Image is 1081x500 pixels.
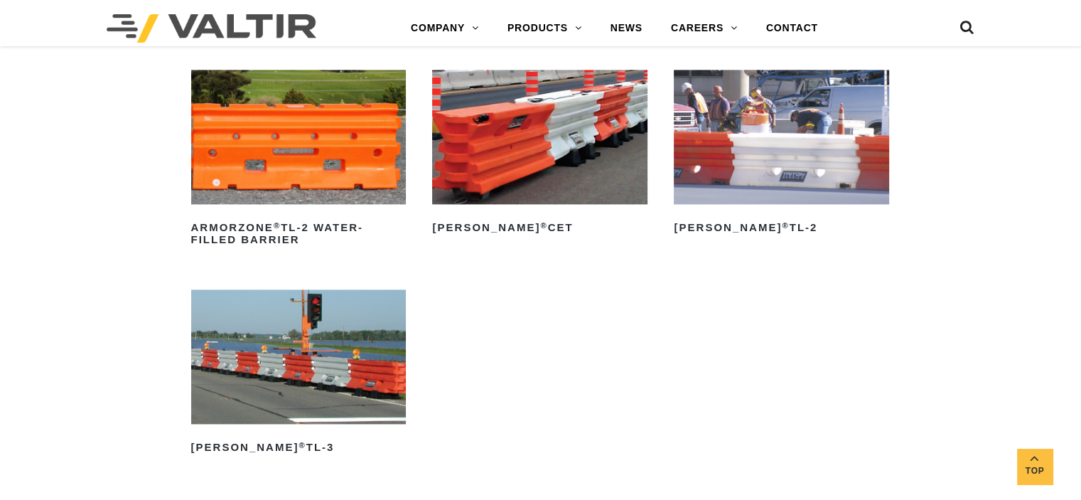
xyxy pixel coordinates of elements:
h2: [PERSON_NAME] TL-3 [191,437,407,459]
a: WATER FILLED BARRIERS [191,18,560,48]
span: Top [1017,463,1053,479]
a: COMPANY [397,14,493,43]
a: [PERSON_NAME]®CET [432,70,647,240]
a: NEWS [596,14,657,43]
sup: ® [782,221,789,230]
sup: ® [274,221,281,230]
a: [PERSON_NAME]®TL-3 [191,289,407,459]
sup: ® [540,221,547,230]
a: CAREERS [657,14,752,43]
img: Valtir [107,14,316,43]
a: Top [1017,449,1053,484]
sup: ® [299,441,306,450]
a: [PERSON_NAME]®TL-2 [674,70,889,240]
a: PRODUCTS [493,14,596,43]
a: CONTACT [752,14,832,43]
h2: [PERSON_NAME] CET [432,217,647,240]
a: ArmorZone®TL-2 Water-Filled Barrier [191,70,407,251]
h2: [PERSON_NAME] TL-2 [674,217,889,240]
h2: ArmorZone TL-2 Water-Filled Barrier [191,217,407,251]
